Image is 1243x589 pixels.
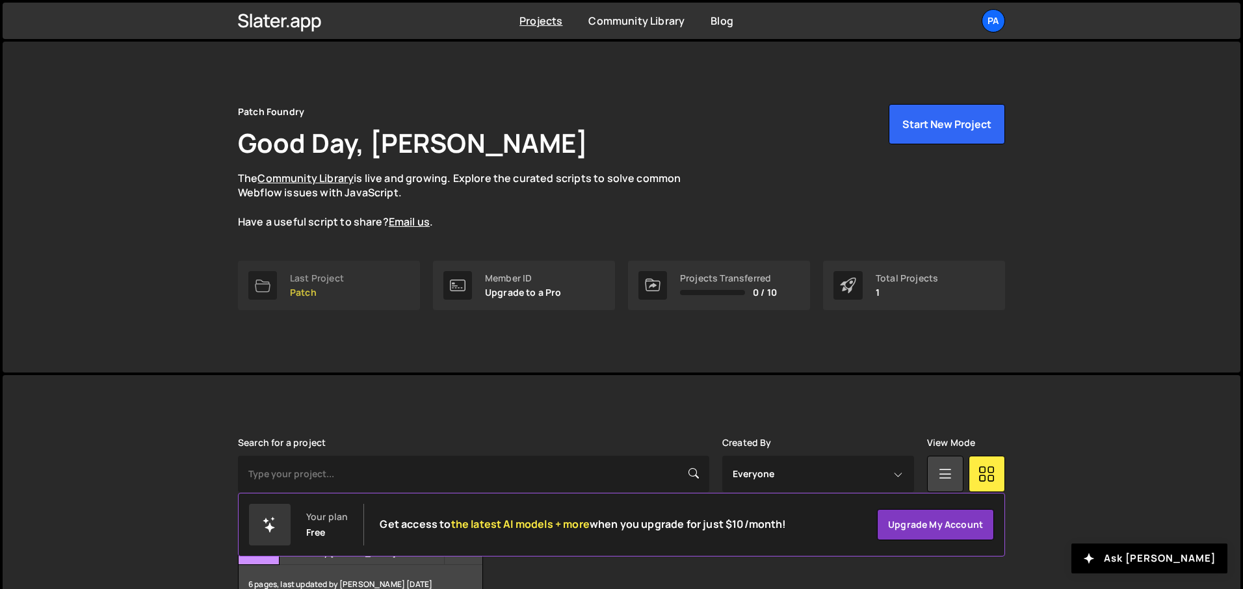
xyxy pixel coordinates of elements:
label: Created By [722,438,772,448]
div: Your plan [306,512,348,522]
div: Last Project [290,273,344,283]
a: Projects [519,14,562,28]
div: Free [306,527,326,538]
p: Patch [290,287,344,298]
a: Community Library [588,14,685,28]
div: Patch Foundry [238,104,304,120]
a: Upgrade my account [877,509,994,540]
button: Start New Project [889,104,1005,144]
p: Upgrade to a Pro [485,287,562,298]
button: Ask [PERSON_NAME] [1071,543,1227,573]
div: Total Projects [876,273,938,283]
h2: Get access to when you upgrade for just $10/month! [380,518,786,530]
a: Pa [982,9,1005,33]
h1: Good Day, [PERSON_NAME] [238,125,588,161]
div: Member ID [485,273,562,283]
span: the latest AI models + more [451,517,590,531]
a: Last Project Patch [238,261,420,310]
p: 1 [876,287,938,298]
a: Blog [711,14,733,28]
span: 0 / 10 [753,287,777,298]
input: Type your project... [238,456,709,492]
label: Search for a project [238,438,326,448]
p: The is live and growing. Explore the curated scripts to solve common Webflow issues with JavaScri... [238,171,706,229]
a: Email us [389,215,430,229]
div: Projects Transferred [680,273,777,283]
small: Created by [PERSON_NAME] [287,547,443,558]
a: Community Library [257,171,354,185]
label: View Mode [927,438,975,448]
